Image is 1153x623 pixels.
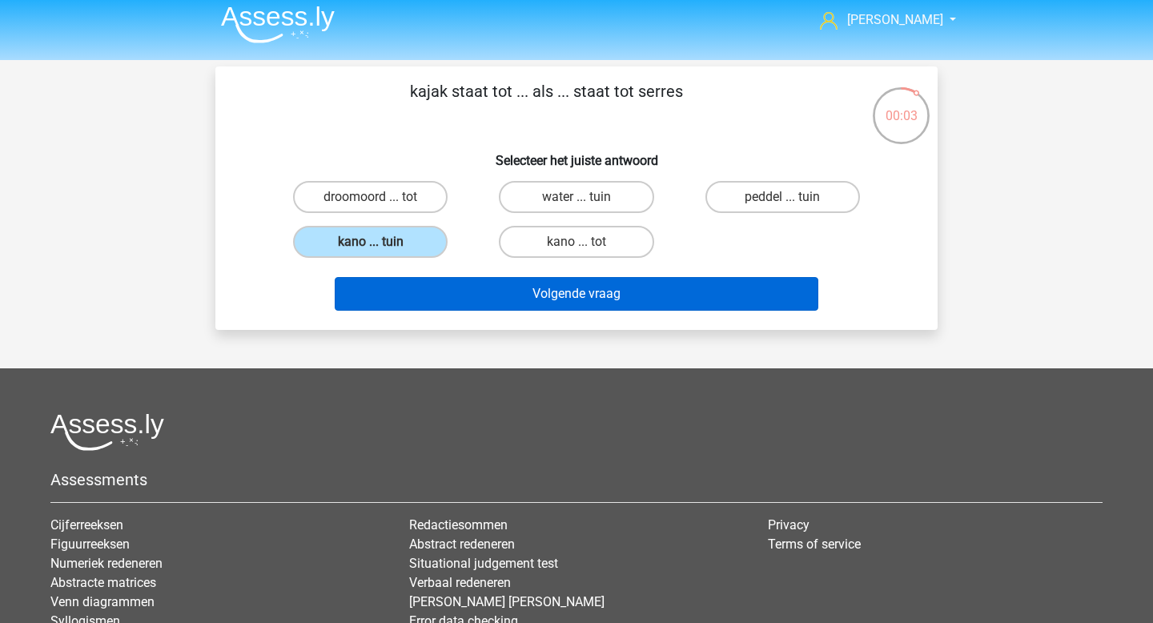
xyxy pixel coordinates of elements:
[814,10,945,30] a: [PERSON_NAME]
[241,140,912,168] h6: Selecteer het juiste antwoord
[50,470,1103,489] h5: Assessments
[847,12,943,27] span: [PERSON_NAME]
[768,537,861,552] a: Terms of service
[871,86,931,126] div: 00:03
[50,556,163,571] a: Numeriek redeneren
[50,575,156,590] a: Abstracte matrices
[335,277,819,311] button: Volgende vraag
[768,517,810,533] a: Privacy
[705,181,860,213] label: peddel ... tuin
[50,517,123,533] a: Cijferreeksen
[409,537,515,552] a: Abstract redeneren
[50,594,155,609] a: Venn diagrammen
[293,226,448,258] label: kano ... tuin
[241,79,852,127] p: kajak staat tot ... als ... staat tot serres
[499,181,653,213] label: water ... tuin
[499,226,653,258] label: kano ... tot
[50,413,164,451] img: Assessly logo
[409,556,558,571] a: Situational judgement test
[221,6,335,43] img: Assessly
[50,537,130,552] a: Figuurreeksen
[409,575,511,590] a: Verbaal redeneren
[409,594,605,609] a: [PERSON_NAME] [PERSON_NAME]
[293,181,448,213] label: droomoord ... tot
[409,517,508,533] a: Redactiesommen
